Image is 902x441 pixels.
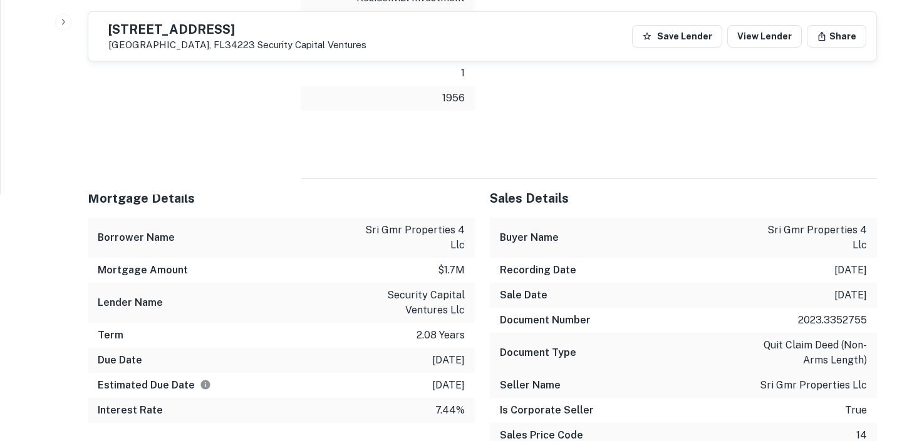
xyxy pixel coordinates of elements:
[352,288,465,318] p: security capital ventures llc
[98,353,142,368] h6: Due Date
[500,313,591,328] h6: Document Number
[98,295,163,310] h6: Lender Name
[807,25,866,48] button: Share
[500,263,576,278] h6: Recording Date
[257,39,366,50] a: Security Capital Ventures
[98,328,123,343] h6: Term
[98,230,175,245] h6: Borrower Name
[754,223,867,253] p: sri gmr properties 4 llc
[490,189,877,208] h5: Sales Details
[500,230,559,245] h6: Buyer Name
[798,313,867,328] p: 2023.3352755
[845,403,867,418] p: true
[839,341,902,401] iframe: Chat Widget
[461,66,465,81] p: 1
[435,403,465,418] p: 7.44%
[98,263,188,278] h6: Mortgage Amount
[754,338,867,368] p: quit claim deed (non-arms length)
[500,378,561,393] h6: Seller Name
[442,91,465,106] p: 1956
[432,353,465,368] p: [DATE]
[98,403,163,418] h6: Interest Rate
[200,379,211,390] svg: Estimate is based on a standard schedule for this type of loan.
[432,378,465,393] p: [DATE]
[417,328,465,343] p: 2.08 years
[98,378,211,393] h6: Estimated Due Date
[834,263,867,278] p: [DATE]
[88,151,877,173] h4: All Details
[108,39,366,51] p: [GEOGRAPHIC_DATA], FL34223
[500,288,547,303] h6: Sale Date
[727,25,802,48] a: View Lender
[760,378,867,393] p: sri gmr properties llc
[88,189,475,208] h5: Mortgage Details
[500,403,594,418] h6: Is Corporate Seller
[834,288,867,303] p: [DATE]
[352,223,465,253] p: sri gmr properties 4 llc
[438,263,465,278] p: $1.7m
[500,345,576,360] h6: Document Type
[632,25,722,48] button: Save Lender
[108,23,366,36] h5: [STREET_ADDRESS]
